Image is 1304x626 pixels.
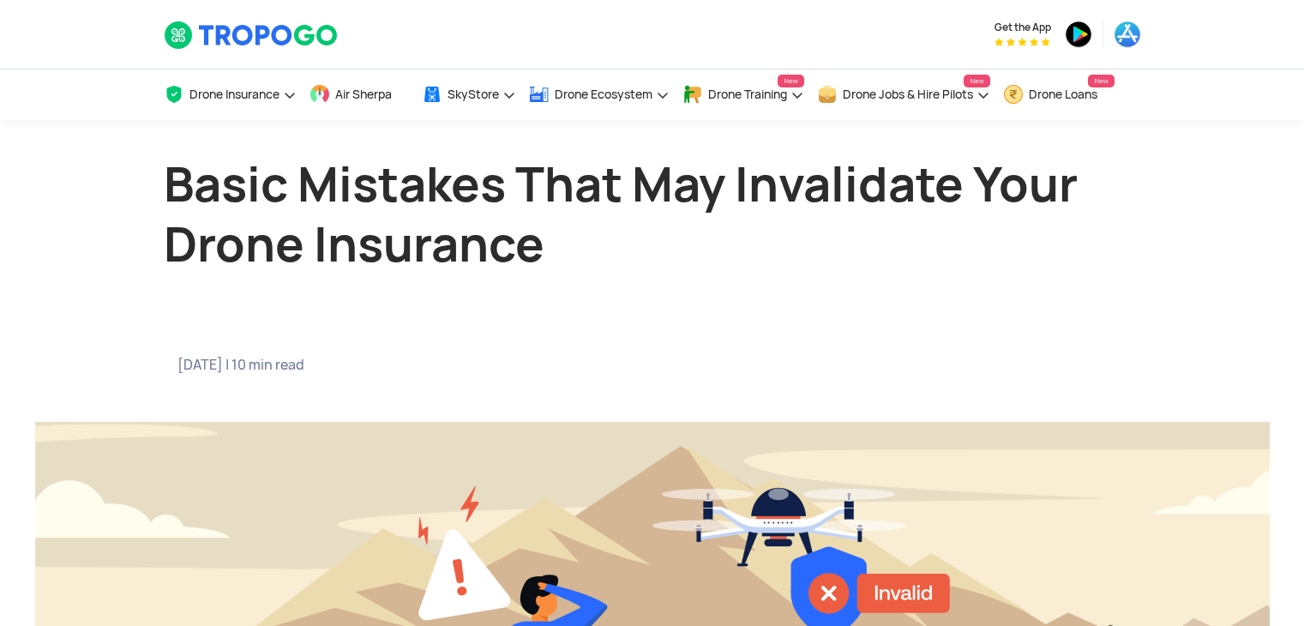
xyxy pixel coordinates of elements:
[189,87,279,101] span: Drone Insurance
[177,357,626,374] span: [DATE] | 10 min read
[843,87,973,101] span: Drone Jobs & Hire Pilots
[995,38,1050,46] img: App Raking
[309,69,409,120] a: Air Sherpa
[529,69,670,120] a: Drone Ecosystem
[682,69,804,120] a: Drone TrainingNew
[1029,87,1097,101] span: Drone Loans
[1114,21,1141,48] img: ic_appstore.png
[422,69,516,120] a: SkyStore
[1003,69,1115,120] a: Drone LoansNew
[817,69,990,120] a: Drone Jobs & Hire PilotsNew
[1088,75,1114,87] span: New
[164,21,340,50] img: TropoGo Logo
[335,87,392,101] span: Air Sherpa
[1065,21,1092,48] img: ic_playstore.png
[448,87,499,101] span: SkyStore
[555,87,652,101] span: Drone Ecosystem
[778,75,803,87] span: New
[964,75,989,87] span: New
[164,154,1141,274] h1: Basic Mistakes That May Invalidate Your Drone Insurance
[708,87,787,101] span: Drone Training
[995,21,1051,34] span: Get the App
[164,69,297,120] a: Drone Insurance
